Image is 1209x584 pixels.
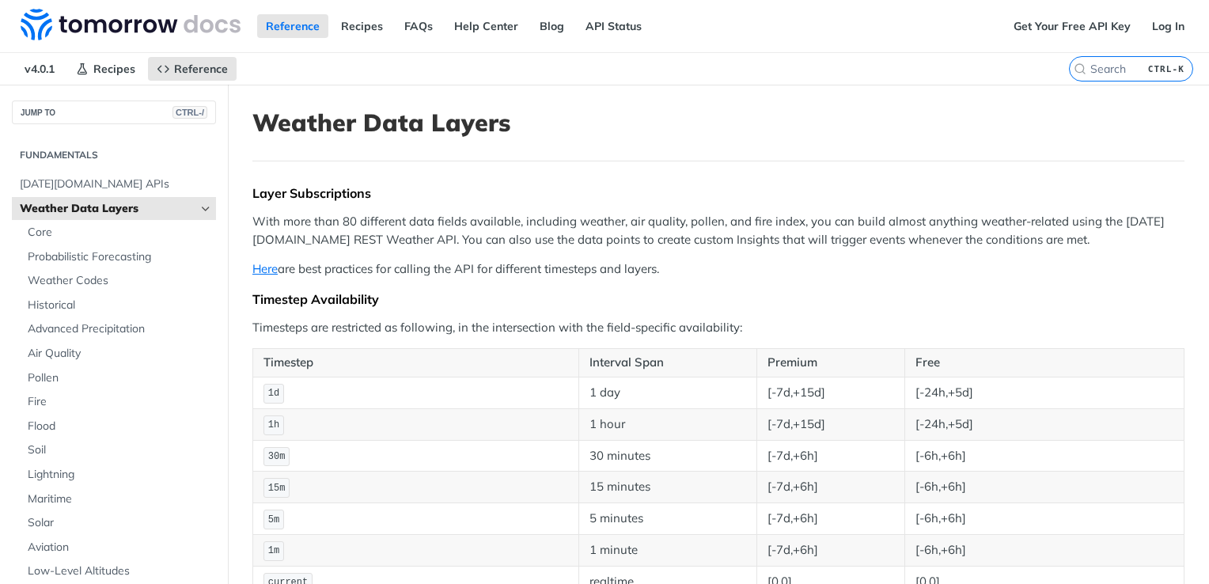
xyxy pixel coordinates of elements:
span: 15m [268,483,286,494]
a: Solar [20,511,216,535]
a: Flood [20,415,216,438]
span: Low-Level Altitudes [28,563,212,579]
a: Weather Data LayersHide subpages for Weather Data Layers [12,197,216,221]
span: Core [28,225,212,241]
span: 1h [268,419,279,430]
span: Solar [28,515,212,531]
a: Maritime [20,487,216,511]
svg: Search [1074,63,1086,75]
td: [-6h,+6h] [904,440,1184,472]
td: 5 minutes [578,503,757,535]
span: CTRL-/ [172,106,207,119]
a: Fire [20,390,216,414]
a: Probabilistic Forecasting [20,245,216,269]
button: Hide subpages for Weather Data Layers [199,203,212,215]
img: Tomorrow.io Weather API Docs [21,9,241,40]
a: Air Quality [20,342,216,366]
span: Soil [28,442,212,458]
a: FAQs [396,14,442,38]
td: [-7d,+15d] [757,377,904,408]
a: Historical [20,294,216,317]
span: Fire [28,394,212,410]
span: 30m [268,451,286,462]
a: Low-Level Altitudes [20,559,216,583]
a: Reference [257,14,328,38]
td: 1 hour [578,408,757,440]
td: [-7d,+6h] [757,503,904,535]
th: Timestep [253,349,579,377]
span: Advanced Precipitation [28,321,212,337]
a: Here [252,261,278,276]
button: JUMP TOCTRL-/ [12,100,216,124]
td: 30 minutes [578,440,757,472]
td: [-7d,+15d] [757,408,904,440]
a: API Status [577,14,650,38]
a: Weather Codes [20,269,216,293]
a: Reference [148,57,237,81]
a: Lightning [20,463,216,487]
a: Soil [20,438,216,462]
th: Free [904,349,1184,377]
a: Log In [1143,14,1193,38]
a: Blog [531,14,573,38]
td: [-7d,+6h] [757,534,904,566]
a: [DATE][DOMAIN_NAME] APIs [12,173,216,196]
div: Timestep Availability [252,291,1184,307]
td: 1 day [578,377,757,408]
a: Get Your Free API Key [1005,14,1139,38]
a: Recipes [67,57,144,81]
span: Aviation [28,540,212,556]
h2: Fundamentals [12,148,216,162]
span: 1d [268,388,279,399]
span: Air Quality [28,346,212,362]
p: are best practices for calling the API for different timesteps and layers. [252,260,1184,279]
a: Recipes [332,14,392,38]
span: v4.0.1 [16,57,63,81]
a: Advanced Precipitation [20,317,216,341]
span: Historical [28,298,212,313]
p: Timesteps are restricted as following, in the intersection with the field-specific availability: [252,319,1184,337]
kbd: CTRL-K [1144,61,1188,77]
span: [DATE][DOMAIN_NAME] APIs [20,176,212,192]
h1: Weather Data Layers [252,108,1184,137]
td: [-7d,+6h] [757,472,904,503]
span: Recipes [93,62,135,76]
th: Premium [757,349,904,377]
td: [-6h,+6h] [904,534,1184,566]
td: [-6h,+6h] [904,503,1184,535]
div: Layer Subscriptions [252,185,1184,201]
td: 15 minutes [578,472,757,503]
span: 5m [268,514,279,525]
a: Core [20,221,216,245]
span: Flood [28,419,212,434]
p: With more than 80 different data fields available, including weather, air quality, pollen, and fi... [252,213,1184,248]
span: Maritime [28,491,212,507]
a: Pollen [20,366,216,390]
td: [-6h,+6h] [904,472,1184,503]
th: Interval Span [578,349,757,377]
span: Probabilistic Forecasting [28,249,212,265]
td: [-24h,+5d] [904,408,1184,440]
a: Aviation [20,536,216,559]
span: Lightning [28,467,212,483]
a: Help Center [445,14,527,38]
td: [-24h,+5d] [904,377,1184,408]
span: Weather Data Layers [20,201,195,217]
span: Reference [174,62,228,76]
td: [-7d,+6h] [757,440,904,472]
span: 1m [268,545,279,556]
td: 1 minute [578,534,757,566]
span: Pollen [28,370,212,386]
span: Weather Codes [28,273,212,289]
